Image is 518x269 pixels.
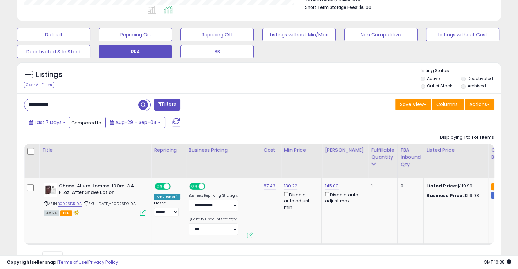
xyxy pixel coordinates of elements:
button: BB [180,45,254,58]
b: Short Term Storage Fees: [305,4,358,10]
div: [PERSON_NAME] [325,147,365,154]
b: Listed Price: [426,183,457,189]
button: Repricing Off [180,28,254,41]
strong: Copyright [7,259,32,265]
label: Quantity Discount Strategy: [189,217,238,222]
label: Active [427,75,440,81]
span: | SKU: [DATE]-B0025DRI0A [83,201,136,206]
a: Terms of Use [58,259,87,265]
label: Out of Stock [427,83,452,89]
button: Save View [395,99,431,110]
span: ON [155,184,164,189]
button: Non Competitive [344,28,418,41]
button: Last 7 Days [25,117,70,128]
div: Clear All Filters [24,82,54,88]
div: Listed Price [426,147,485,154]
span: FBA [60,210,72,216]
button: Columns [432,99,464,110]
i: hazardous material [72,210,79,215]
button: Aug-29 - Sep-04 [105,117,165,128]
span: OFF [170,184,180,189]
div: Amazon AI * [154,194,180,200]
span: 2025-09-13 10:38 GMT [484,259,511,265]
button: Listings without Min/Max [262,28,335,41]
div: Fulfillable Quantity [371,147,394,161]
div: FBA inbound Qty [401,147,421,168]
button: Deactivated & In Stock [17,45,90,58]
div: 0 [401,183,419,189]
button: Listings without Cost [426,28,499,41]
button: Filters [154,99,180,111]
div: Displaying 1 to 1 of 1 items [440,134,494,141]
div: Min Price [284,147,319,154]
span: Aug-29 - Sep-04 [115,119,157,126]
div: Disable auto adjust min [284,191,316,211]
label: Archived [467,83,486,89]
div: Preset: [154,201,180,216]
h5: Listings [36,70,62,80]
a: 130.22 [284,183,297,189]
b: Chanel Allure Homme, 100ml 3.4 Fl.oz. After Shave Lotion [59,183,142,197]
img: 31+NkRw9y3L._SL40_.jpg [44,183,57,197]
a: B0025DRI0A [58,201,82,207]
button: Default [17,28,90,41]
div: Repricing [154,147,183,154]
span: Compared to: [71,120,103,126]
span: ON [190,184,199,189]
span: $0.00 [359,4,371,11]
span: Columns [436,101,458,108]
a: 145.00 [325,183,339,189]
p: Listing States: [421,68,501,74]
label: Business Repricing Strategy: [189,193,238,198]
button: Actions [465,99,494,110]
div: Title [42,147,148,154]
small: FBM [491,192,504,199]
button: RKA [99,45,172,58]
span: Last 7 Days [35,119,62,126]
button: Repricing On [99,28,172,41]
div: $119.98 [426,192,483,199]
div: ASIN: [44,183,146,215]
div: 1 [371,183,392,189]
span: Show: entries [29,254,78,260]
div: $119.99 [426,183,483,189]
div: seller snap | | [7,259,118,266]
b: Business Price: [426,192,464,199]
span: All listings currently available for purchase on Amazon [44,210,59,216]
label: Deactivated [467,75,493,81]
small: FBA [491,183,504,190]
div: Cost [264,147,278,154]
a: Privacy Policy [88,259,118,265]
div: Business Pricing [189,147,258,154]
span: OFF [204,184,215,189]
div: Disable auto adjust max [325,191,363,204]
a: 87.43 [264,183,276,189]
